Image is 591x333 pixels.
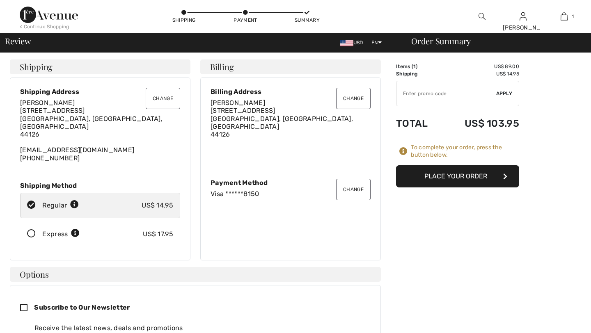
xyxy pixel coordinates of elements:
[211,179,371,187] div: Payment Method
[520,12,527,20] a: Sign In
[20,99,75,107] span: [PERSON_NAME]
[479,11,486,21] img: search the website
[441,109,519,137] td: US$ 103.95
[42,229,80,239] div: Express
[396,165,519,187] button: Place Your Order
[34,323,371,333] div: Receive the latest news, deals and promotions
[572,13,574,20] span: 1
[340,40,367,46] span: USD
[5,37,31,45] span: Review
[146,88,180,109] button: Change
[211,99,265,107] span: [PERSON_NAME]
[496,90,513,97] span: Apply
[20,23,69,30] div: < Continue Shopping
[10,267,381,282] h4: Options
[401,37,586,45] div: Order Summary
[20,182,180,189] div: Shipping Method
[520,11,527,21] img: My Info
[20,107,163,138] span: [STREET_ADDRESS] [GEOGRAPHIC_DATA], [GEOGRAPHIC_DATA], [GEOGRAPHIC_DATA] 44126
[336,88,371,109] button: Change
[20,63,53,71] span: Shipping
[34,303,130,311] span: Subscribe to Our Newsletter
[211,88,371,96] div: Billing Address
[336,179,371,200] button: Change
[20,88,180,96] div: Shipping Address
[396,63,441,70] td: Items ( )
[396,109,441,137] td: Total
[441,63,519,70] td: US$ 89.00
[396,70,441,78] td: Shipping
[172,16,196,24] div: Shipping
[42,201,79,210] div: Regular
[20,7,78,23] img: 1ère Avenue
[211,107,353,138] span: [STREET_ADDRESS] [GEOGRAPHIC_DATA], [GEOGRAPHIC_DATA], [GEOGRAPHIC_DATA] 44126
[544,11,584,21] a: 1
[441,70,519,78] td: US$ 14.95
[503,23,543,32] div: [PERSON_NAME]
[340,40,353,46] img: US Dollar
[20,99,180,162] div: [EMAIL_ADDRESS][DOMAIN_NAME] [PHONE_NUMBER]
[411,144,519,159] div: To complete your order, press the button below.
[143,229,173,239] div: US$ 17.95
[413,64,416,69] span: 1
[396,81,496,106] input: Promo code
[142,201,173,210] div: US$ 14.95
[295,16,319,24] div: Summary
[233,16,258,24] div: Payment
[561,11,568,21] img: My Bag
[371,40,382,46] span: EN
[210,63,234,71] span: Billing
